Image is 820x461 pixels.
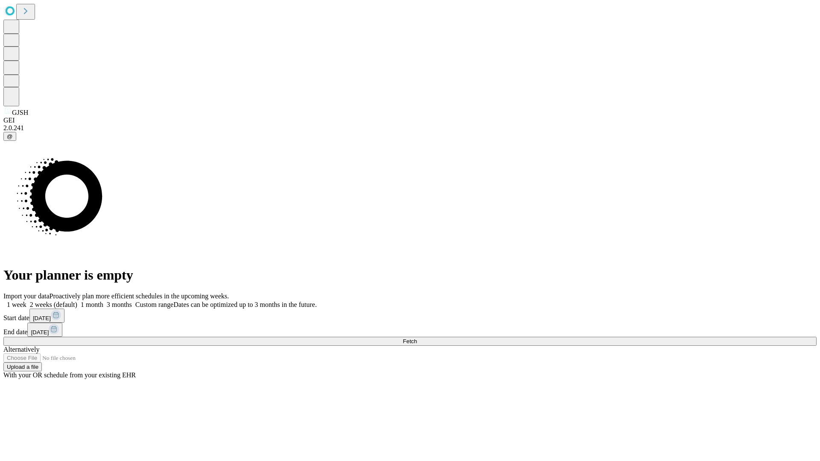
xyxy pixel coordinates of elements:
div: Start date [3,309,817,323]
button: Fetch [3,337,817,346]
span: 3 months [107,301,132,308]
button: @ [3,132,16,141]
h1: Your planner is empty [3,267,817,283]
span: Proactively plan more efficient schedules in the upcoming weeks. [50,292,229,300]
span: 1 month [81,301,103,308]
span: @ [7,133,13,140]
span: Import your data [3,292,50,300]
div: GEI [3,117,817,124]
button: [DATE] [29,309,64,323]
button: [DATE] [27,323,62,337]
span: GJSH [12,109,28,116]
div: End date [3,323,817,337]
span: [DATE] [33,315,51,321]
span: 2 weeks (default) [30,301,77,308]
span: 1 week [7,301,26,308]
span: Fetch [403,338,417,344]
span: Dates can be optimized up to 3 months in the future. [173,301,316,308]
button: Upload a file [3,362,42,371]
span: With your OR schedule from your existing EHR [3,371,136,379]
div: 2.0.241 [3,124,817,132]
span: Custom range [135,301,173,308]
span: [DATE] [31,329,49,336]
span: Alternatively [3,346,39,353]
